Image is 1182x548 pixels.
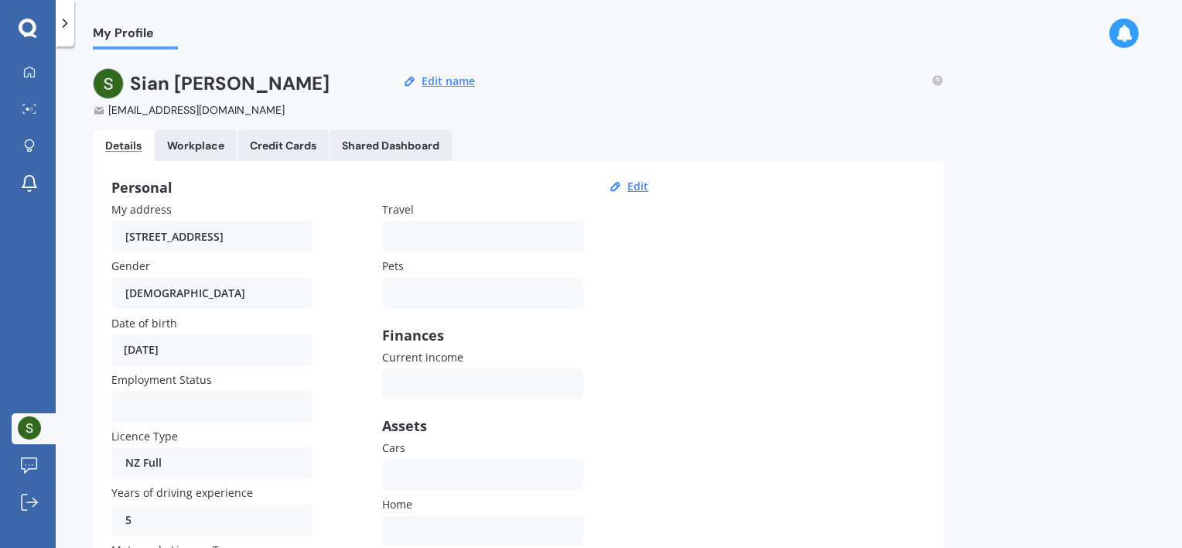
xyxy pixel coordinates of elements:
[93,68,124,99] img: ACg8ocL01wTH7kkX1gm2PNj-blyndJT4qXoEiz9mWqDdmLMuHWU_cg=s96-c
[130,68,330,99] h2: Sian [PERSON_NAME]
[111,486,253,501] span: Years of driving experience
[330,130,452,161] a: Shared Dashboard
[382,202,414,217] span: Travel
[111,372,212,387] span: Employment Status
[18,416,41,440] img: ACg8ocL01wTH7kkX1gm2PNj-blyndJT4qXoEiz9mWqDdmLMuHWU_cg=s96-c
[155,130,237,161] a: Workplace
[93,130,154,161] a: Details
[417,74,480,88] button: Edit name
[237,130,329,161] a: Credit Cards
[382,350,463,365] span: Current income
[111,334,313,365] div: [DATE]
[342,139,439,152] div: Shared Dashboard
[111,316,177,331] span: Date of birth
[623,180,653,194] button: Edit
[382,259,404,274] span: Pets
[111,429,178,444] span: Licence Type
[382,327,583,343] div: Finances
[93,26,178,46] span: My Profile
[250,139,316,152] div: Credit Cards
[111,202,172,217] span: My address
[382,418,583,433] div: Assets
[111,259,150,274] span: Gender
[382,440,405,455] span: Cars
[111,180,653,195] div: Personal
[167,139,224,152] div: Workplace
[105,139,142,152] div: Details
[93,102,372,118] div: [EMAIL_ADDRESS][DOMAIN_NAME]
[382,497,412,512] span: Home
